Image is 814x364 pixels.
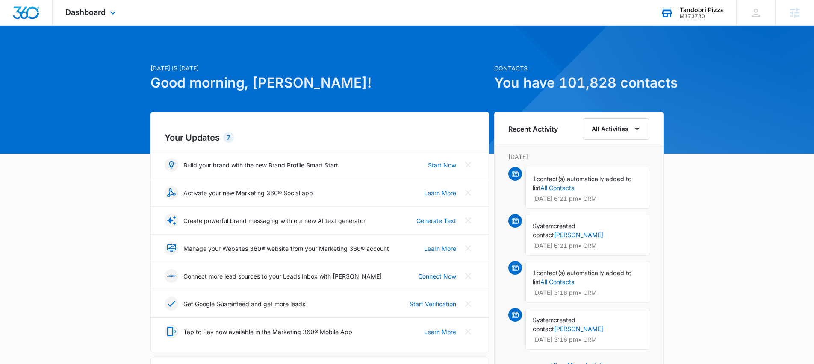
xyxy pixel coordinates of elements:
[554,325,603,332] a: [PERSON_NAME]
[424,244,456,253] a: Learn More
[183,244,389,253] p: Manage your Websites 360® website from your Marketing 360® account
[65,8,106,17] span: Dashboard
[165,131,475,144] h2: Your Updates
[461,297,475,311] button: Close
[533,222,554,229] span: System
[554,231,603,238] a: [PERSON_NAME]
[424,327,456,336] a: Learn More
[183,161,338,170] p: Build your brand with the new Brand Profile Smart Start
[533,222,575,238] span: created contact
[461,186,475,200] button: Close
[461,158,475,172] button: Close
[461,269,475,283] button: Close
[416,216,456,225] a: Generate Text
[533,316,575,332] span: created contact
[183,299,305,308] p: Get Google Guaranteed and get more leads
[508,124,558,134] h6: Recent Activity
[533,269,537,276] span: 1
[183,188,313,197] p: Activate your new Marketing 360® Social app
[508,152,649,161] p: [DATE]
[494,64,664,73] p: Contacts
[461,241,475,255] button: Close
[533,316,554,323] span: System
[150,73,489,93] h1: Good morning, [PERSON_NAME]!
[183,272,382,281] p: Connect more lead sources to your Leads Inbox with [PERSON_NAME]
[494,73,664,93] h1: You have 101,828 contacts
[461,325,475,338] button: Close
[540,278,574,285] a: All Contacts
[583,118,649,140] button: All Activities
[680,6,724,13] div: account name
[410,299,456,308] a: Start Verification
[533,175,537,182] span: 1
[183,327,352,336] p: Tap to Pay now available in the Marketing 360® Mobile App
[183,216,366,225] p: Create powerful brand messaging with our new AI text generator
[533,337,642,343] p: [DATE] 3:16 pm • CRM
[418,272,456,281] a: Connect Now
[533,243,642,249] p: [DATE] 6:21 pm • CRM
[680,13,724,19] div: account id
[540,184,574,191] a: All Contacts
[461,214,475,227] button: Close
[428,161,456,170] a: Start Now
[223,132,234,143] div: 7
[533,175,631,191] span: contact(s) automatically added to list
[533,269,631,285] span: contact(s) automatically added to list
[424,188,456,197] a: Learn More
[533,290,642,296] p: [DATE] 3:16 pm • CRM
[533,196,642,202] p: [DATE] 6:21 pm • CRM
[150,64,489,73] p: [DATE] is [DATE]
